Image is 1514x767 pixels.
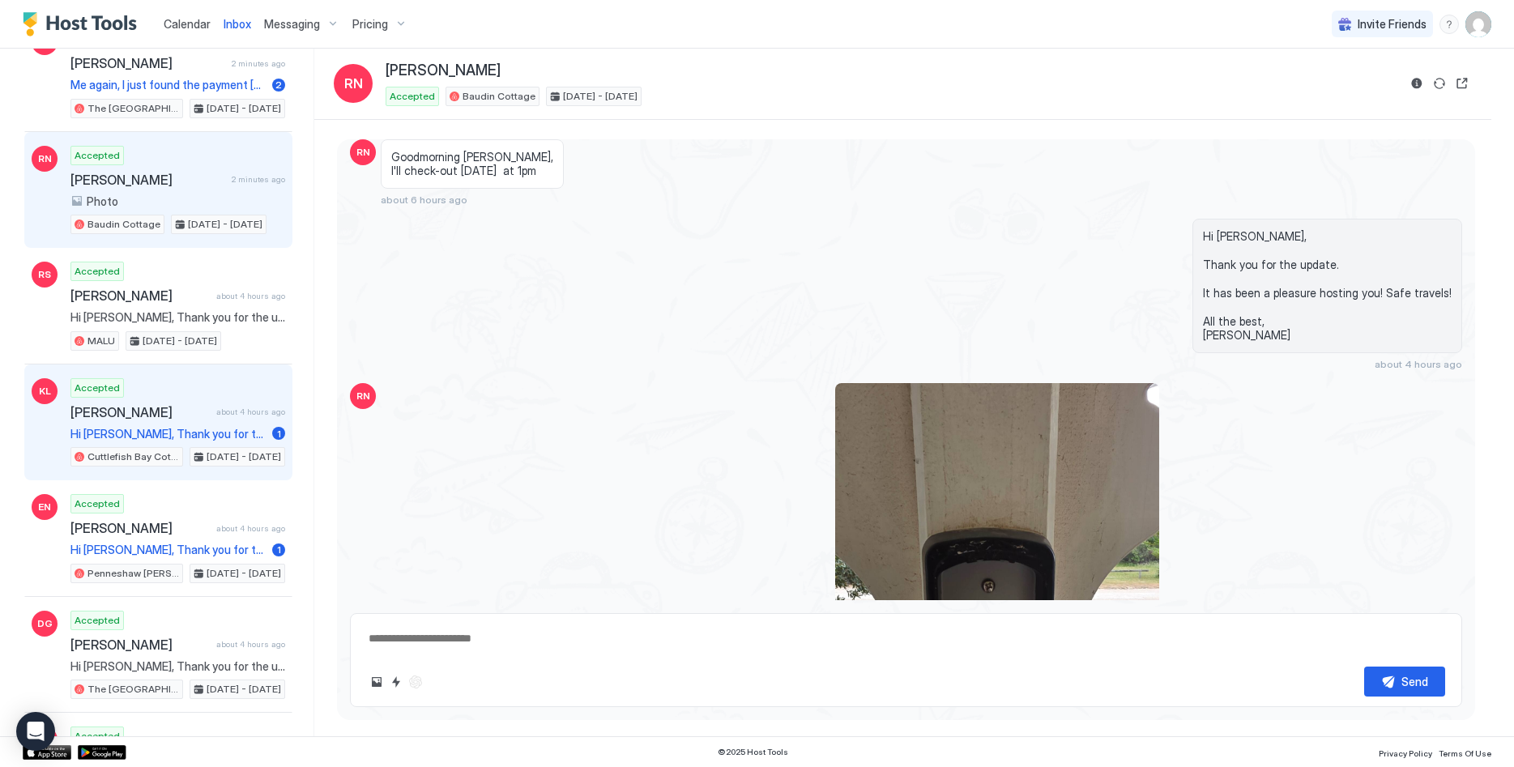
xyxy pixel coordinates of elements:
span: DG [37,616,53,631]
span: Hi [PERSON_NAME], Thank you for the update. It has been a pleasure hosting you! Safe travels! All... [70,310,285,325]
span: Inbox [224,17,251,31]
span: 1 [277,543,281,556]
span: about 4 hours ago [216,291,285,301]
div: User profile [1465,11,1491,37]
span: Cuttlefish Bay Cottage [87,450,179,464]
a: Terms Of Use [1439,744,1491,761]
span: The [GEOGRAPHIC_DATA] [87,682,179,697]
button: Send [1364,667,1445,697]
span: 2 minutes ago [232,58,285,69]
span: [DATE] - [DATE] [207,566,281,581]
span: Accepted [75,381,120,395]
span: Messaging [264,17,320,32]
span: Me again, I just found the payment [PERSON_NAME] [70,78,266,92]
span: Calendar [164,17,211,31]
span: [DATE] - [DATE] [207,450,281,464]
span: Terms Of Use [1439,748,1491,758]
a: Google Play Store [78,745,126,760]
span: about 4 hours ago [1375,358,1462,370]
span: Accepted [75,496,120,511]
span: [PERSON_NAME] [70,637,210,653]
span: RS [38,267,51,282]
span: EN [38,500,51,514]
div: Send [1401,673,1428,690]
span: Goodmorning [PERSON_NAME], I'll check-out [DATE] at 1pm [391,150,553,178]
div: Open Intercom Messenger [16,712,55,751]
button: Upload image [367,672,386,692]
span: Penneshaw [PERSON_NAME] Retreat [87,566,179,581]
a: Inbox [224,15,251,32]
span: KL [39,384,51,398]
button: Sync reservation [1430,74,1449,93]
span: Hi [PERSON_NAME], Thank you for the update. It has been a pleasure hosting you! Safe travels! All... [70,659,285,674]
span: Photo [87,194,118,209]
button: Open reservation [1452,74,1472,93]
span: [DATE] - [DATE] [188,217,262,232]
span: about 4 hours ago [216,523,285,534]
span: RN [356,145,370,160]
span: © 2025 Host Tools [718,747,788,757]
span: Invite Friends [1358,17,1427,32]
span: [DATE] - [DATE] [207,682,281,697]
span: [PERSON_NAME] [70,55,225,71]
span: Hi [PERSON_NAME], Thank you for the update. It has been a pleasure hosting you! Safe travels! All... [70,427,266,441]
span: [PERSON_NAME] [70,404,210,420]
span: 1 [277,428,281,440]
a: App Store [23,745,71,760]
span: [PERSON_NAME] [70,520,210,536]
span: [DATE] - [DATE] [563,89,638,104]
a: Host Tools Logo [23,12,144,36]
span: RN [344,74,363,93]
span: about 6 hours ago [381,194,467,206]
span: RN [356,389,370,403]
span: MALU [87,334,115,348]
span: Privacy Policy [1379,748,1432,758]
a: Calendar [164,15,211,32]
span: [PERSON_NAME] [386,62,501,80]
button: Reservation information [1407,74,1427,93]
span: Accepted [75,729,120,744]
span: Baudin Cottage [463,89,535,104]
span: [PERSON_NAME] [70,172,225,188]
span: 2 minutes ago [232,174,285,185]
span: Pricing [352,17,388,32]
span: The [GEOGRAPHIC_DATA] [87,101,179,116]
span: about 4 hours ago [216,407,285,417]
span: about 4 hours ago [216,639,285,650]
span: [DATE] - [DATE] [143,334,217,348]
span: Accepted [75,613,120,628]
span: Hi [PERSON_NAME], Thank you for the update. It has been a pleasure hosting you! Safe travels! All... [1203,229,1452,343]
a: Privacy Policy [1379,744,1432,761]
span: RN [38,151,52,166]
span: Accepted [390,89,435,104]
span: [DATE] - [DATE] [207,101,281,116]
div: menu [1439,15,1459,34]
button: Quick reply [386,672,406,692]
span: Accepted [75,264,120,279]
span: 2 [275,79,282,91]
span: [PERSON_NAME] [70,288,210,304]
span: Hi [PERSON_NAME], Thank you for the update. It has been a pleasure hosting you! Safe travels! All... [70,543,266,557]
span: Accepted [75,148,120,163]
span: Baudin Cottage [87,217,160,232]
